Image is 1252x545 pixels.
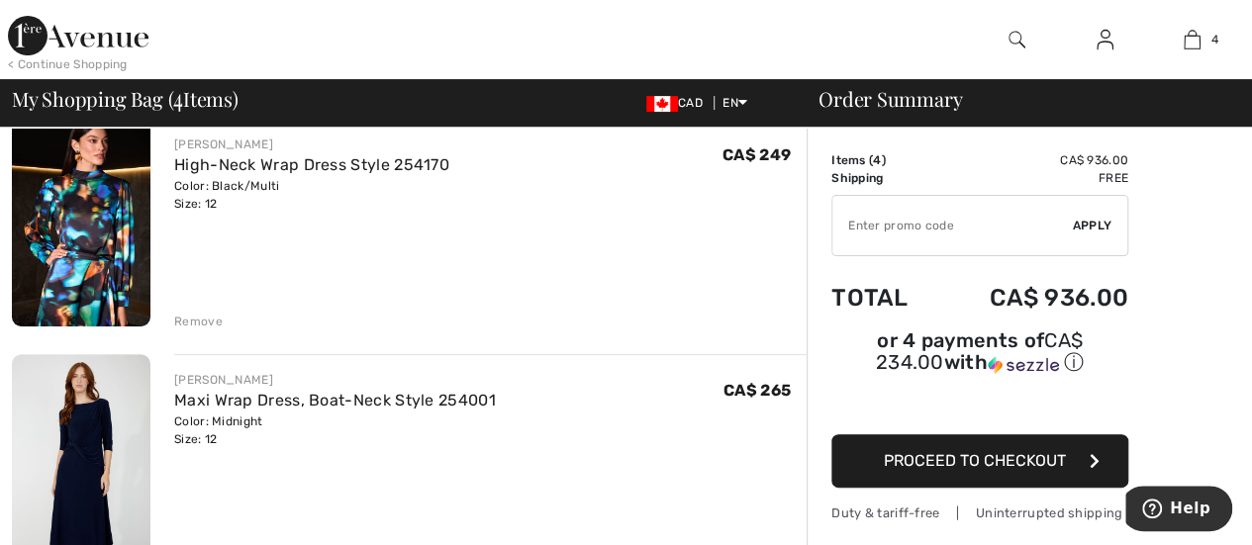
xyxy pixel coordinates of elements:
[831,383,1128,427] iframe: PayPal-paypal
[174,155,449,174] a: High-Neck Wrap Dress Style 254170
[1081,28,1129,52] a: Sign In
[937,264,1128,331] td: CA$ 936.00
[876,328,1083,374] span: CA$ 234.00
[831,151,937,169] td: Items ( )
[722,145,791,164] span: CA$ 249
[646,96,711,110] span: CAD
[174,313,223,330] div: Remove
[884,451,1066,470] span: Proceed to Checkout
[1125,486,1232,535] iframe: Opens a widget where you can find more information
[1210,31,1217,48] span: 4
[174,177,449,213] div: Color: Black/Multi Size: 12
[1073,217,1112,234] span: Apply
[832,196,1073,255] input: Promo code
[174,391,496,409] a: Maxi Wrap Dress, Boat-Neck Style 254001
[1097,28,1113,51] img: My Info
[1149,28,1235,51] a: 4
[831,264,937,331] td: Total
[1009,28,1025,51] img: search the website
[174,136,449,153] div: [PERSON_NAME]
[8,55,128,73] div: < Continue Shopping
[873,153,881,167] span: 4
[723,381,791,400] span: CA$ 265
[174,412,496,448] div: Color: Midnight Size: 12
[12,119,150,326] img: High-Neck Wrap Dress Style 254170
[831,434,1128,488] button: Proceed to Checkout
[937,151,1128,169] td: CA$ 936.00
[831,503,1128,522] div: Duty & tariff-free | Uninterrupted shipping
[937,169,1128,187] td: Free
[646,96,678,112] img: Canadian Dollar
[831,331,1128,376] div: or 4 payments of with
[12,89,239,109] span: My Shopping Bag ( Items)
[1184,28,1201,51] img: My Bag
[173,84,183,110] span: 4
[722,96,747,110] span: EN
[174,371,496,389] div: [PERSON_NAME]
[795,89,1240,109] div: Order Summary
[831,331,1128,383] div: or 4 payments ofCA$ 234.00withSezzle Click to learn more about Sezzle
[831,169,937,187] td: Shipping
[8,16,148,55] img: 1ère Avenue
[988,356,1059,374] img: Sezzle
